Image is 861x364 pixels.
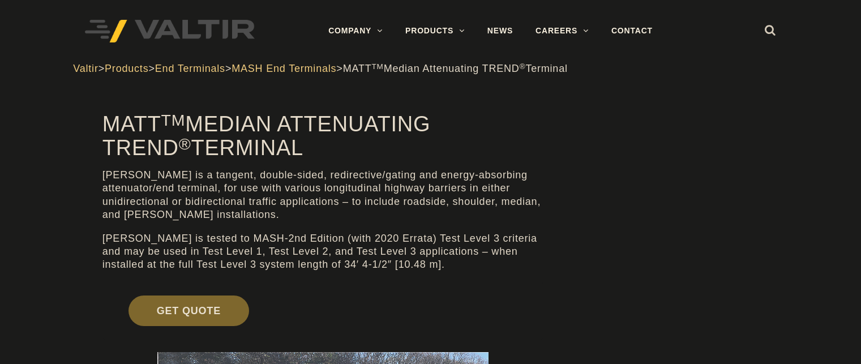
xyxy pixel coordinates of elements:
[343,63,568,74] span: MATT Median Attenuating TREND Terminal
[85,20,255,43] img: Valtir
[73,62,788,75] div: > > > >
[73,63,98,74] a: Valtir
[102,113,543,160] h1: MATT Median Attenuating TREND Terminal
[317,20,394,42] a: COMPANY
[102,232,543,272] p: [PERSON_NAME] is tested to MASH-2nd Edition (with 2020 Errata) Test Level 3 criteria and may be u...
[128,296,249,326] span: Get Quote
[105,63,148,74] a: Products
[161,111,186,129] sup: TM
[476,20,524,42] a: NEWS
[102,282,543,340] a: Get Quote
[179,135,191,153] sup: ®
[394,20,476,42] a: PRODUCTS
[524,20,600,42] a: CAREERS
[155,63,225,74] a: End Terminals
[372,62,384,71] sup: TM
[600,20,664,42] a: CONTACT
[102,169,543,222] p: [PERSON_NAME] is a tangent, double-sided, redirective/gating and energy-absorbing attenuator/end ...
[520,62,526,71] sup: ®
[232,63,336,74] a: MASH End Terminals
